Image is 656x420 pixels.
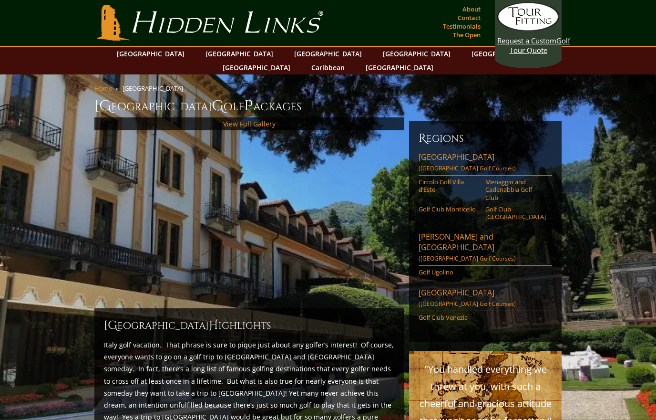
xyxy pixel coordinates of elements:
h2: [GEOGRAPHIC_DATA] ighlights [104,318,395,333]
a: Golf Ugolino [419,268,479,276]
h1: [GEOGRAPHIC_DATA] olf ackages [94,96,562,115]
a: Caribbean [307,61,349,74]
a: Golf Club Venezia [419,314,479,321]
a: Home [94,84,112,93]
a: [GEOGRAPHIC_DATA] [361,61,438,74]
a: [GEOGRAPHIC_DATA] [218,61,295,74]
a: [GEOGRAPHIC_DATA]([GEOGRAPHIC_DATA] Golf Courses) [419,152,552,176]
a: [GEOGRAPHIC_DATA] [378,47,455,61]
span: Request a Custom [497,36,556,45]
a: [GEOGRAPHIC_DATA] [201,47,278,61]
h6: Regions [419,131,552,146]
li: [GEOGRAPHIC_DATA] [123,84,187,93]
a: Request a CustomGolf Tour Quote [497,2,559,55]
a: View Full Gallery [223,119,276,128]
span: P [244,96,253,115]
a: About [460,2,483,16]
a: The Open [451,28,483,42]
a: [GEOGRAPHIC_DATA] [112,47,189,61]
a: Golf Club [GEOGRAPHIC_DATA] [485,205,546,221]
a: [GEOGRAPHIC_DATA] [467,47,544,61]
span: G [212,96,224,115]
span: ([GEOGRAPHIC_DATA] Golf Courses) [419,300,516,308]
a: Circolo Golf Villa d’Este [419,178,479,194]
a: [GEOGRAPHIC_DATA] [289,47,367,61]
a: [PERSON_NAME] and [GEOGRAPHIC_DATA]([GEOGRAPHIC_DATA] Golf Courses) [419,231,552,266]
a: Contact [455,11,483,24]
span: H [209,318,218,333]
a: Testimonials [441,20,483,33]
span: ([GEOGRAPHIC_DATA] Golf Courses) [419,254,516,262]
a: [GEOGRAPHIC_DATA]([GEOGRAPHIC_DATA] Golf Courses) [419,287,552,311]
a: Menaggio and Cadenabbia Golf Club [485,178,546,201]
span: ([GEOGRAPHIC_DATA] Golf Courses) [419,164,516,172]
a: Golf Club Monticello [419,205,479,213]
